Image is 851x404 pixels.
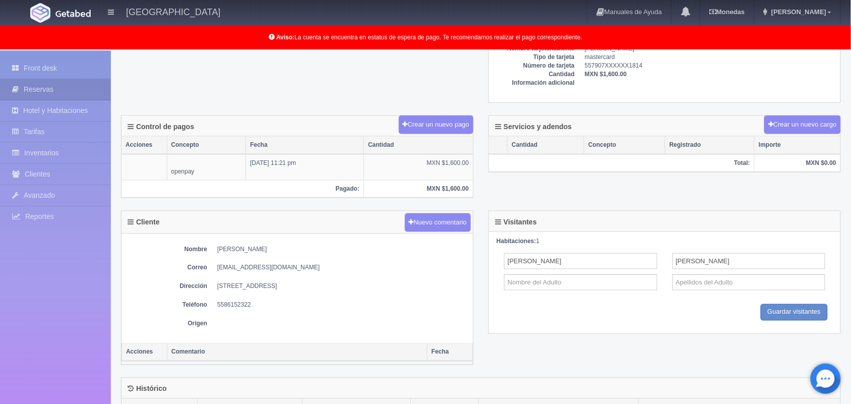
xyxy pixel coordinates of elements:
[126,5,220,18] h4: [GEOGRAPHIC_DATA]
[399,116,473,134] button: Crear un nuevo pago
[497,237,833,246] div: 1
[769,8,826,16] span: [PERSON_NAME]
[585,53,835,62] dd: mastercard
[127,245,207,254] dt: Nombre
[128,385,167,393] h4: Histórico
[489,154,755,172] th: Total:
[673,274,826,291] input: Apellidos del Adulto
[428,344,473,362] th: Fecha
[121,180,364,197] th: Pagado:
[497,238,536,245] strong: Habitaciones:
[127,264,207,272] dt: Correo
[122,344,167,362] th: Acciones
[127,320,207,328] dt: Origen
[276,34,294,41] b: Aviso:
[585,71,627,78] b: MXN $1,600.00
[30,3,50,23] img: Getabed
[584,137,665,154] th: Concepto
[167,137,246,154] th: Concepto
[755,137,840,154] th: Importe
[217,264,468,272] dd: [EMAIL_ADDRESS][DOMAIN_NAME]
[364,180,473,197] th: MXN $1,600.00
[494,79,575,87] dt: Información adicional
[55,10,91,17] img: Getabed
[495,123,572,131] h4: Servicios y adendos
[217,301,468,310] dd: 5586152322
[167,154,246,181] td: openpay
[508,137,584,154] th: Cantidad
[364,154,473,181] td: MXN $1,600.00
[494,53,575,62] dt: Tipo de tarjeta
[709,8,745,16] b: Monedas
[127,282,207,291] dt: Dirección
[504,274,657,291] input: Nombre del Adulto
[665,137,755,154] th: Registrado
[167,344,428,362] th: Comentario
[504,253,657,269] input: Nombre del Adulto
[217,245,468,254] dd: [PERSON_NAME]
[495,218,537,226] h4: Visitantes
[494,70,575,79] dt: Cantidad
[246,137,364,154] th: Fecha
[364,137,473,154] th: Cantidad
[246,154,364,181] td: [DATE] 11:21 pm
[673,253,826,269] input: Apellidos del Adulto
[217,282,468,291] dd: [STREET_ADDRESS]
[494,62,575,70] dt: Número de tarjeta
[755,154,840,172] th: MXN $0.00
[405,213,471,232] button: Nuevo comentario
[761,304,828,321] input: Guardar visitantes
[121,137,167,154] th: Acciones
[585,62,835,70] dd: 557907XXXXXX1814
[764,116,841,134] button: Crear un nuevo cargo
[127,301,207,310] dt: Teléfono
[128,218,160,226] h4: Cliente
[128,123,194,131] h4: Control de pagos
